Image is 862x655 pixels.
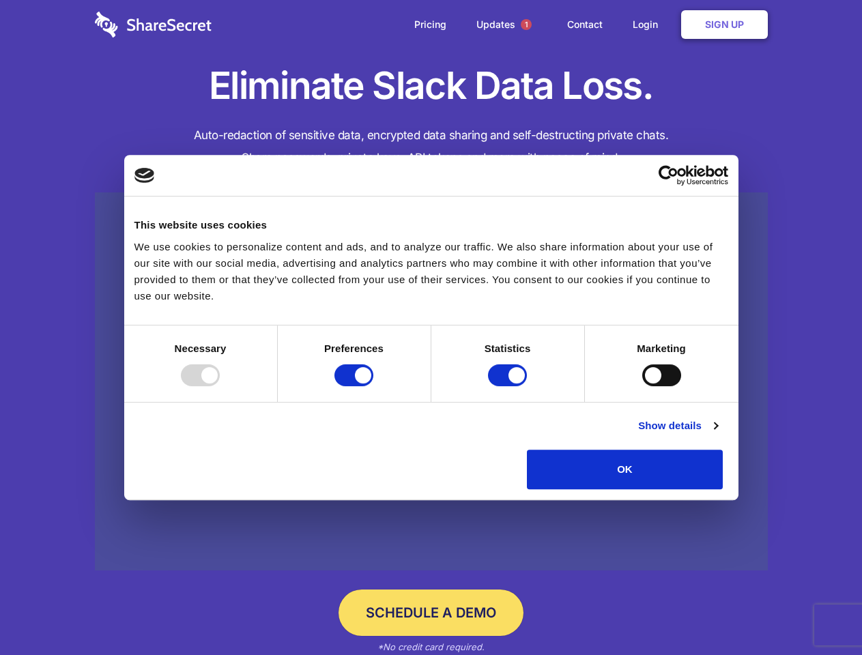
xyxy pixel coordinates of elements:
strong: Necessary [175,343,227,354]
span: 1 [521,19,532,30]
a: Pricing [401,3,460,46]
img: logo [134,168,155,183]
a: Wistia video thumbnail [95,192,768,571]
a: Usercentrics Cookiebot - opens in a new window [609,165,728,186]
div: This website uses cookies [134,217,728,233]
button: OK [527,450,723,489]
strong: Marketing [637,343,686,354]
strong: Preferences [324,343,384,354]
div: We use cookies to personalize content and ads, and to analyze our traffic. We also share informat... [134,239,728,304]
h1: Eliminate Slack Data Loss. [95,61,768,111]
h4: Auto-redaction of sensitive data, encrypted data sharing and self-destructing private chats. Shar... [95,124,768,169]
strong: Statistics [485,343,531,354]
a: Contact [554,3,616,46]
a: Login [619,3,678,46]
img: logo-wordmark-white-trans-d4663122ce5f474addd5e946df7df03e33cb6a1c49d2221995e7729f52c070b2.svg [95,12,212,38]
a: Show details [638,418,717,434]
a: Sign Up [681,10,768,39]
em: *No credit card required. [377,641,485,652]
a: Schedule a Demo [339,589,523,636]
